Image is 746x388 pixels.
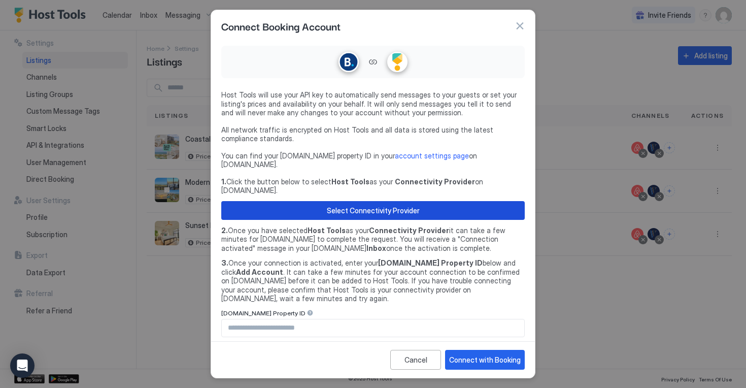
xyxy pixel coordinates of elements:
[221,125,525,143] span: All network traffic is encrypted on Host Tools and all data is stored using the latest compliance...
[10,353,35,378] div: Open Intercom Messenger
[449,354,521,365] div: Connect with Booking
[221,90,525,117] span: Host Tools will use your API key to automatically send messages to your guests or set your listin...
[404,354,427,365] div: Cancel
[221,258,525,303] span: Once your connection is activated, enter your below and click . It can take a few minutes for you...
[221,201,525,220] button: Select Connectivity Provider
[369,226,449,235] b: Connectivity Provider
[236,268,283,276] b: Add Account
[222,319,524,337] input: Input Field
[221,226,525,253] span: Once you have selected as your it can take a few minutes for [DOMAIN_NAME] to complete the reques...
[221,177,226,186] b: 1.
[221,177,525,195] span: Click the button below to select as your on [DOMAIN_NAME].
[366,244,386,252] b: Inbox
[221,226,228,235] b: 2.
[221,18,341,34] span: Connect Booking Account
[331,177,369,186] b: Host Tools
[327,205,420,216] div: Select Connectivity Provider
[221,258,228,267] b: 3.
[395,177,475,186] b: Connectivity Provider
[221,309,306,317] span: [DOMAIN_NAME] Property ID
[395,151,469,160] a: account settings page
[308,226,346,235] b: Host Tools
[445,350,525,370] button: Connect with Booking
[390,350,441,370] button: Cancel
[378,258,483,267] b: [DOMAIN_NAME] Property ID
[221,151,525,169] span: You can find your [DOMAIN_NAME] property ID in your on [DOMAIN_NAME].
